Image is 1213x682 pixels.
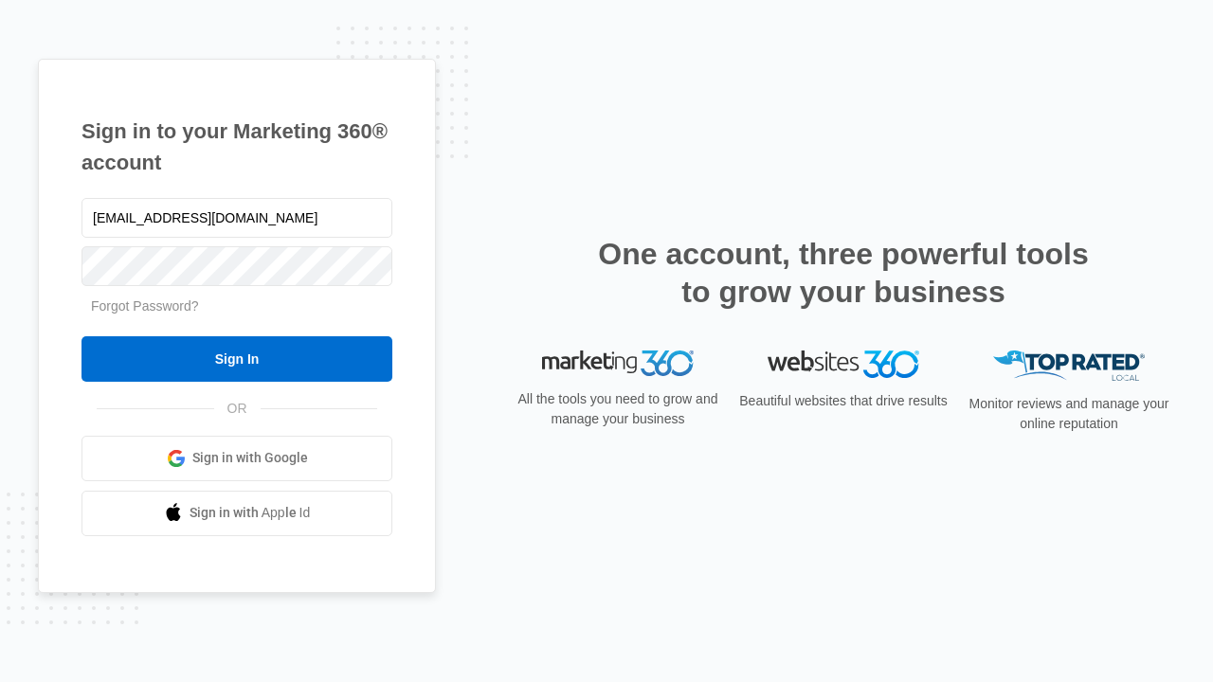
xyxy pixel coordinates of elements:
[768,350,919,378] img: Websites 360
[81,491,392,536] a: Sign in with Apple Id
[993,350,1145,382] img: Top Rated Local
[190,503,311,523] span: Sign in with Apple Id
[81,436,392,481] a: Sign in with Google
[81,336,392,382] input: Sign In
[214,399,261,419] span: OR
[542,350,694,377] img: Marketing 360
[963,394,1175,434] p: Monitor reviews and manage your online reputation
[81,198,392,238] input: Email
[81,116,392,178] h1: Sign in to your Marketing 360® account
[192,448,308,468] span: Sign in with Google
[91,298,199,314] a: Forgot Password?
[737,391,950,411] p: Beautiful websites that drive results
[592,235,1095,311] h2: One account, three powerful tools to grow your business
[512,389,724,429] p: All the tools you need to grow and manage your business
